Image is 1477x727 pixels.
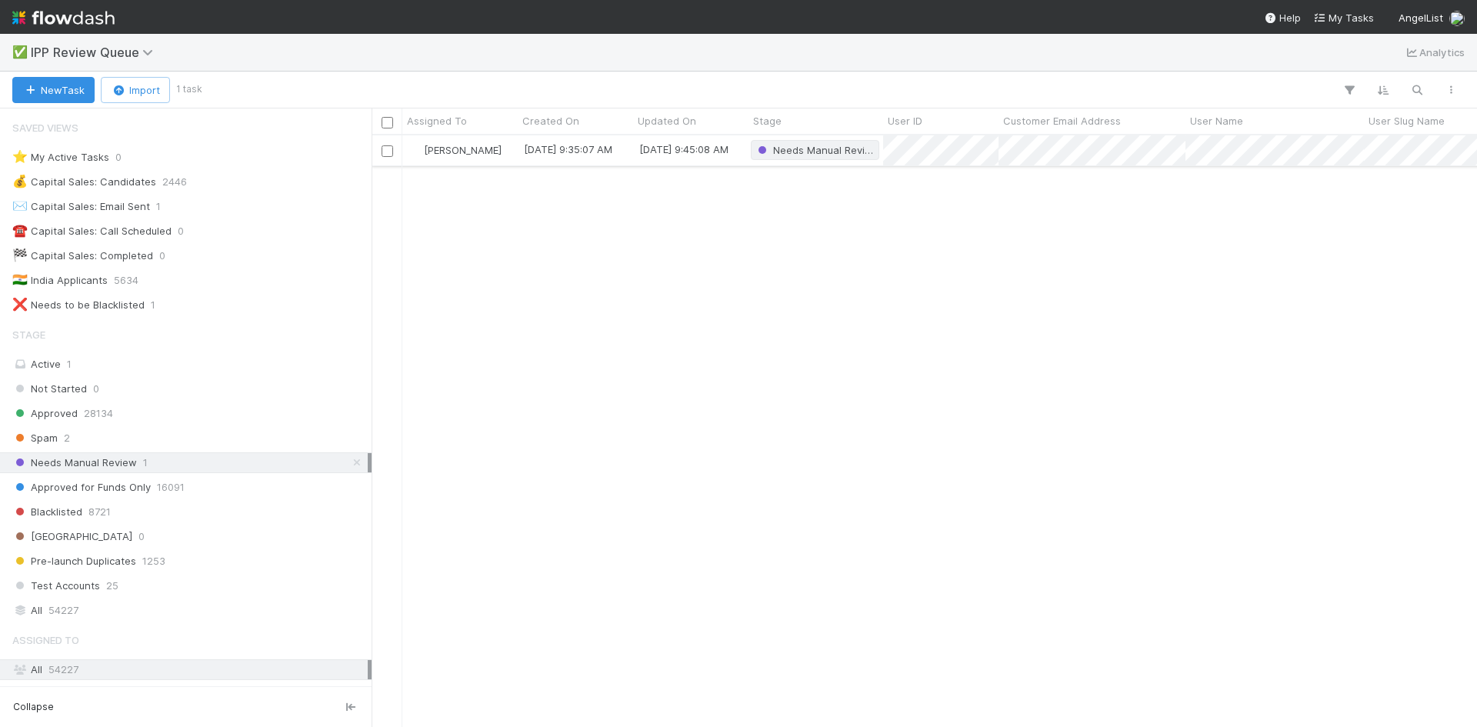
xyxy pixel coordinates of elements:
span: Blacklisted [12,502,82,522]
div: India Applicants [12,271,108,290]
span: Needs Manual Review [12,453,137,472]
span: 8721 [88,502,111,522]
span: Needs Manual Review [755,144,879,156]
div: [DATE] 9:45:08 AM [639,142,728,157]
span: 18230 [94,685,123,704]
span: 0 [159,246,165,265]
div: Unassigned [12,685,368,704]
div: Capital Sales: Email Sent [12,197,150,216]
span: Approved for Funds Only [12,478,151,497]
span: 0 [115,148,122,167]
span: ❌ [12,298,28,311]
div: All [12,601,368,620]
img: avatar_0c8687a4-28be-40e9-aba5-f69283dcd0e7.png [1449,11,1465,26]
button: Import [101,77,170,103]
span: 0 [93,379,99,399]
button: NewTask [12,77,95,103]
span: ✅ [12,45,28,58]
span: Stage [753,113,782,128]
span: AngelList [1399,12,1443,24]
img: logo-inverted-e16ddd16eac7371096b0.svg [12,5,115,31]
span: 🏁 [12,248,28,262]
span: Assigned To [12,625,79,655]
input: Toggle All Rows Selected [382,117,393,128]
span: ☎️ [12,224,28,237]
span: 1 [151,295,155,315]
span: 1 [156,197,161,216]
div: [PERSON_NAME] [408,142,502,158]
span: 1 [67,358,72,370]
span: 28134 [84,404,113,423]
div: My Active Tasks [12,148,109,167]
span: 5634 [114,271,138,290]
span: 🇮🇳 [12,273,28,286]
span: Not Started [12,379,87,399]
span: 0 [178,222,184,241]
div: [DATE] 9:35:07 AM [524,142,612,157]
small: 1 task [176,82,202,96]
div: All [12,660,368,679]
span: Updated On [638,113,696,128]
span: Test Accounts [12,576,100,595]
span: 💰 [12,175,28,188]
span: 1253 [142,552,165,571]
span: 0 [138,527,145,546]
div: Needs Manual Review [755,142,875,158]
span: Assigned To [407,113,467,128]
div: Capital Sales: Call Scheduled [12,222,172,241]
span: [PERSON_NAME] [424,144,502,156]
div: Capital Sales: Candidates [12,172,156,192]
span: 16091 [157,478,185,497]
span: User ID [888,113,922,128]
input: Toggle Row Selected [382,145,393,157]
span: Approved [12,404,78,423]
span: 54227 [48,663,78,675]
span: Created On [522,113,579,128]
span: 25 [106,576,118,595]
div: Needs to be Blacklisted [12,295,145,315]
span: Customer Email Address [1003,113,1121,128]
span: User Name [1190,113,1243,128]
span: 2 [64,429,70,448]
div: Active [12,355,368,374]
span: IPP Review Queue [31,45,161,60]
span: User Slug Name [1369,113,1445,128]
span: 54227 [48,601,78,620]
span: 1 [143,453,148,472]
span: 2446 [162,172,187,192]
span: ⭐ [12,150,28,163]
span: Saved Views [12,112,78,143]
span: ✉️ [12,199,28,212]
span: Pre-launch Duplicates [12,552,136,571]
a: Analytics [1404,43,1465,62]
span: Stage [12,319,45,350]
div: Capital Sales: Completed [12,246,153,265]
img: avatar_cd4e5e5e-3003-49e5-bc76-fd776f359de9.png [409,144,422,156]
span: Spam [12,429,58,448]
span: [GEOGRAPHIC_DATA] [12,527,132,546]
span: Collapse [13,700,54,714]
div: Help [1264,10,1301,25]
a: My Tasks [1313,10,1374,25]
span: My Tasks [1313,12,1374,24]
